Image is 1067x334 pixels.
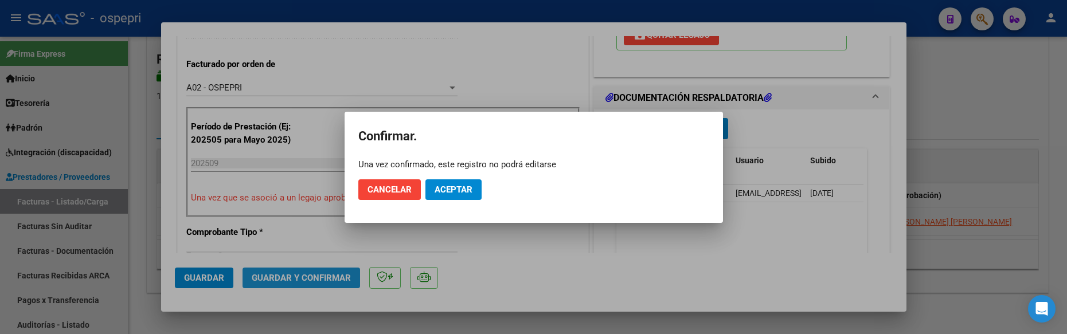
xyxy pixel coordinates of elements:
div: Una vez confirmado, este registro no podrá editarse [358,159,709,170]
div: Open Intercom Messenger [1028,295,1056,323]
span: Aceptar [435,184,472,195]
button: Aceptar [425,179,482,200]
h2: Confirmar. [358,125,709,147]
button: Cancelar [358,179,421,200]
span: Cancelar [368,184,412,195]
